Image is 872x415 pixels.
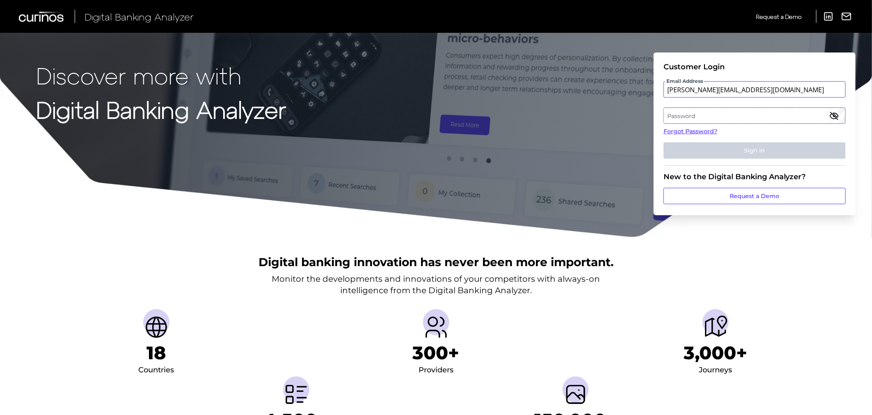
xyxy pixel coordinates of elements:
[19,11,65,22] img: Curinos
[138,364,174,377] div: Countries
[664,172,846,181] div: New to the Digital Banking Analyzer?
[664,142,846,159] button: Sign In
[419,364,453,377] div: Providers
[36,62,286,88] p: Discover more with
[259,254,613,270] h2: Digital banking innovation has never been more important.
[666,78,704,84] span: Email Address
[413,342,460,364] h1: 300+
[703,314,729,340] img: Journeys
[664,62,846,71] div: Customer Login
[699,364,732,377] div: Journeys
[283,381,309,408] img: Metrics
[664,127,846,136] a: Forgot Password?
[756,10,802,23] a: Request a Demo
[146,342,166,364] h1: 18
[756,13,802,20] span: Request a Demo
[563,381,589,408] img: Screenshots
[423,314,449,340] img: Providers
[684,342,748,364] h1: 3,000+
[272,273,600,296] p: Monitor the developments and innovations of your competitors with always-on intelligence from the...
[664,188,846,204] a: Request a Demo
[85,11,194,23] span: Digital Banking Analyzer
[143,314,169,340] img: Countries
[36,96,286,123] strong: Digital Banking Analyzer
[664,108,845,123] label: Password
